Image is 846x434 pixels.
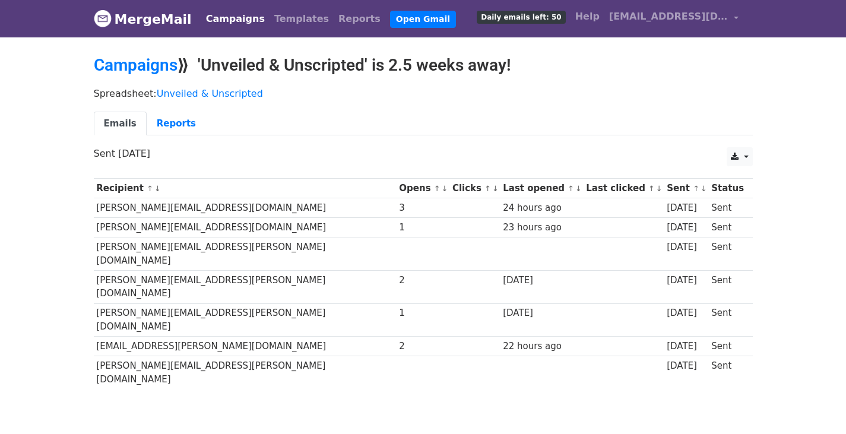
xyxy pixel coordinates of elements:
[575,184,582,193] a: ↓
[94,270,397,303] td: [PERSON_NAME][EMAIL_ADDRESS][PERSON_NAME][DOMAIN_NAME]
[503,201,580,215] div: 24 hours ago
[604,5,743,33] a: [EMAIL_ADDRESS][DOMAIN_NAME]
[708,337,746,356] td: Sent
[147,184,153,193] a: ↑
[270,7,334,31] a: Templates
[94,9,112,27] img: MergeMail logo
[477,11,565,24] span: Daily emails left: 50
[667,240,706,254] div: [DATE]
[154,184,161,193] a: ↓
[484,184,491,193] a: ↑
[390,11,456,28] a: Open Gmail
[94,237,397,271] td: [PERSON_NAME][EMAIL_ADDRESS][PERSON_NAME][DOMAIN_NAME]
[708,356,746,389] td: Sent
[667,274,706,287] div: [DATE]
[397,179,450,198] th: Opens
[442,184,448,193] a: ↓
[94,87,753,100] p: Spreadsheet:
[434,184,441,193] a: ↑
[693,184,699,193] a: ↑
[94,198,397,218] td: [PERSON_NAME][EMAIL_ADDRESS][DOMAIN_NAME]
[500,179,583,198] th: Last opened
[492,184,499,193] a: ↓
[201,7,270,31] a: Campaigns
[664,179,708,198] th: Sent
[399,274,446,287] div: 2
[94,218,397,237] td: [PERSON_NAME][EMAIL_ADDRESS][DOMAIN_NAME]
[708,218,746,237] td: Sent
[503,306,580,320] div: [DATE]
[94,337,397,356] td: [EMAIL_ADDRESS][PERSON_NAME][DOMAIN_NAME]
[708,198,746,218] td: Sent
[94,112,147,136] a: Emails
[94,179,397,198] th: Recipient
[157,88,263,99] a: Unveiled & Unscripted
[334,7,385,31] a: Reports
[94,147,753,160] p: Sent [DATE]
[708,303,746,337] td: Sent
[584,179,664,198] th: Last clicked
[399,306,446,320] div: 1
[472,5,570,28] a: Daily emails left: 50
[449,179,500,198] th: Clicks
[667,340,706,353] div: [DATE]
[399,221,446,235] div: 1
[656,184,663,193] a: ↓
[503,221,580,235] div: 23 hours ago
[648,184,655,193] a: ↑
[701,184,707,193] a: ↓
[571,5,604,28] a: Help
[94,55,178,75] a: Campaigns
[609,9,728,24] span: [EMAIL_ADDRESS][DOMAIN_NAME]
[568,184,574,193] a: ↑
[503,274,580,287] div: [DATE]
[667,201,706,215] div: [DATE]
[708,179,746,198] th: Status
[94,7,192,31] a: MergeMail
[94,55,753,75] h2: ⟫ 'Unveiled & Unscripted' is 2.5 weeks away!
[94,303,397,337] td: [PERSON_NAME][EMAIL_ADDRESS][PERSON_NAME][DOMAIN_NAME]
[708,237,746,271] td: Sent
[399,201,446,215] div: 3
[708,270,746,303] td: Sent
[94,356,397,389] td: [PERSON_NAME][EMAIL_ADDRESS][PERSON_NAME][DOMAIN_NAME]
[147,112,206,136] a: Reports
[667,221,706,235] div: [DATE]
[503,340,580,353] div: 22 hours ago
[667,359,706,373] div: [DATE]
[399,340,446,353] div: 2
[667,306,706,320] div: [DATE]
